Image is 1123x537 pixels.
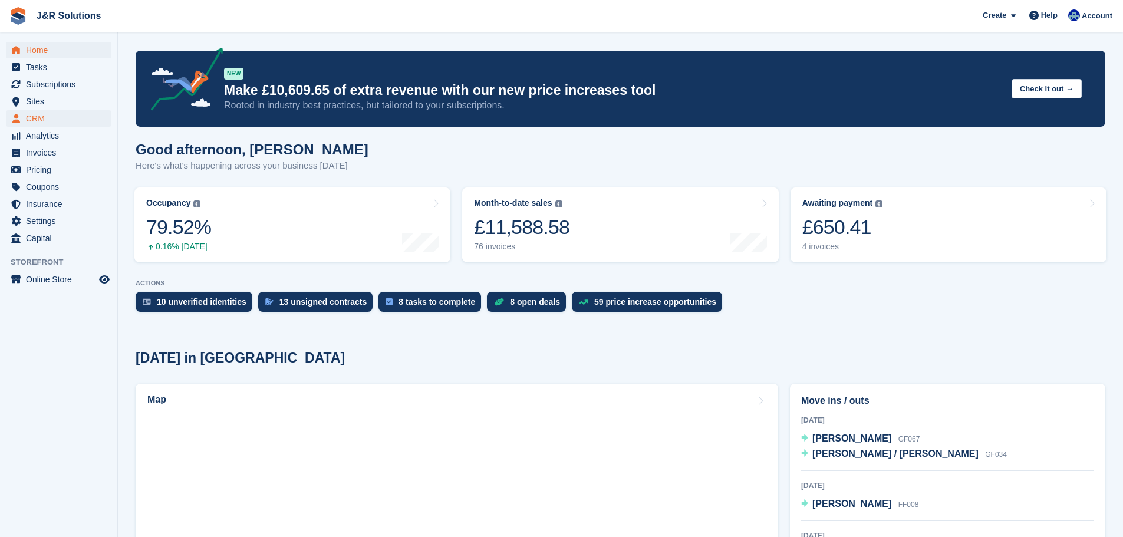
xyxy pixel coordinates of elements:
span: Capital [26,230,97,246]
div: Occupancy [146,198,190,208]
a: [PERSON_NAME] GF067 [801,431,920,447]
span: Help [1041,9,1058,21]
a: [PERSON_NAME] FF008 [801,497,918,512]
span: Insurance [26,196,97,212]
img: price-adjustments-announcement-icon-8257ccfd72463d97f412b2fc003d46551f7dbcb40ab6d574587a9cd5c0d94... [141,48,223,115]
p: Make £10,609.65 of extra revenue with our new price increases tool [224,82,1002,99]
span: GF067 [898,435,920,443]
a: Awaiting payment £650.41 4 invoices [791,187,1106,262]
span: Storefront [11,256,117,268]
div: [DATE] [801,415,1094,426]
div: NEW [224,68,243,80]
span: [PERSON_NAME] [812,433,891,443]
span: FF008 [898,500,919,509]
a: 13 unsigned contracts [258,292,379,318]
a: menu [6,93,111,110]
img: deal-1b604bf984904fb50ccaf53a9ad4b4a5d6e5aea283cecdc64d6e3604feb123c2.svg [494,298,504,306]
span: Settings [26,213,97,229]
a: Month-to-date sales £11,588.58 76 invoices [462,187,778,262]
span: Pricing [26,162,97,178]
p: ACTIONS [136,279,1105,287]
span: Home [26,42,97,58]
a: 59 price increase opportunities [572,292,728,318]
div: 10 unverified identities [157,297,246,307]
a: menu [6,110,111,127]
span: Sites [26,93,97,110]
div: £650.41 [802,215,883,239]
div: 13 unsigned contracts [279,297,367,307]
p: Here's what's happening across your business [DATE] [136,159,368,173]
button: Check it out → [1012,79,1082,98]
a: menu [6,76,111,93]
span: Subscriptions [26,76,97,93]
span: Coupons [26,179,97,195]
h2: Map [147,394,166,405]
span: Create [983,9,1006,21]
div: 8 open deals [510,297,560,307]
img: contract_signature_icon-13c848040528278c33f63329250d36e43548de30e8caae1d1a13099fd9432cc5.svg [265,298,274,305]
img: price_increase_opportunities-93ffe204e8149a01c8c9dc8f82e8f89637d9d84a8eef4429ea346261dce0b2c0.svg [579,299,588,305]
a: menu [6,271,111,288]
a: menu [6,213,111,229]
img: verify_identity-adf6edd0f0f0b5bbfe63781bf79b02c33cf7c696d77639b501bdc392416b5a36.svg [143,298,151,305]
a: menu [6,59,111,75]
span: [PERSON_NAME] / [PERSON_NAME] [812,449,979,459]
a: Preview store [97,272,111,286]
a: menu [6,230,111,246]
img: icon-info-grey-7440780725fd019a000dd9b08b2336e03edf1995a4989e88bcd33f0948082b44.svg [193,200,200,207]
div: 79.52% [146,215,211,239]
div: 8 tasks to complete [399,297,475,307]
span: Analytics [26,127,97,144]
div: 0.16% [DATE] [146,242,211,252]
a: menu [6,42,111,58]
a: Occupancy 79.52% 0.16% [DATE] [134,187,450,262]
a: [PERSON_NAME] / [PERSON_NAME] GF034 [801,447,1007,462]
span: Tasks [26,59,97,75]
span: Account [1082,10,1112,22]
a: 10 unverified identities [136,292,258,318]
a: menu [6,179,111,195]
h2: [DATE] in [GEOGRAPHIC_DATA] [136,350,345,366]
p: Rooted in industry best practices, but tailored to your subscriptions. [224,99,1002,112]
a: menu [6,144,111,161]
a: 8 tasks to complete [378,292,487,318]
img: icon-info-grey-7440780725fd019a000dd9b08b2336e03edf1995a4989e88bcd33f0948082b44.svg [875,200,882,207]
img: task-75834270c22a3079a89374b754ae025e5fb1db73e45f91037f5363f120a921f8.svg [386,298,393,305]
div: 4 invoices [802,242,883,252]
div: [DATE] [801,480,1094,491]
div: Awaiting payment [802,198,873,208]
span: GF034 [985,450,1007,459]
a: J&R Solutions [32,6,106,25]
img: stora-icon-8386f47178a22dfd0bd8f6a31ec36ba5ce8667c1dd55bd0f319d3a0aa187defe.svg [9,7,27,25]
div: £11,588.58 [474,215,569,239]
div: 59 price increase opportunities [594,297,716,307]
div: Month-to-date sales [474,198,552,208]
a: 8 open deals [487,292,572,318]
a: menu [6,196,111,212]
a: menu [6,127,111,144]
a: menu [6,162,111,178]
span: Online Store [26,271,97,288]
span: Invoices [26,144,97,161]
span: CRM [26,110,97,127]
h1: Good afternoon, [PERSON_NAME] [136,141,368,157]
div: 76 invoices [474,242,569,252]
span: [PERSON_NAME] [812,499,891,509]
h2: Move ins / outs [801,394,1094,408]
img: Macie Adcock [1068,9,1080,21]
img: icon-info-grey-7440780725fd019a000dd9b08b2336e03edf1995a4989e88bcd33f0948082b44.svg [555,200,562,207]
